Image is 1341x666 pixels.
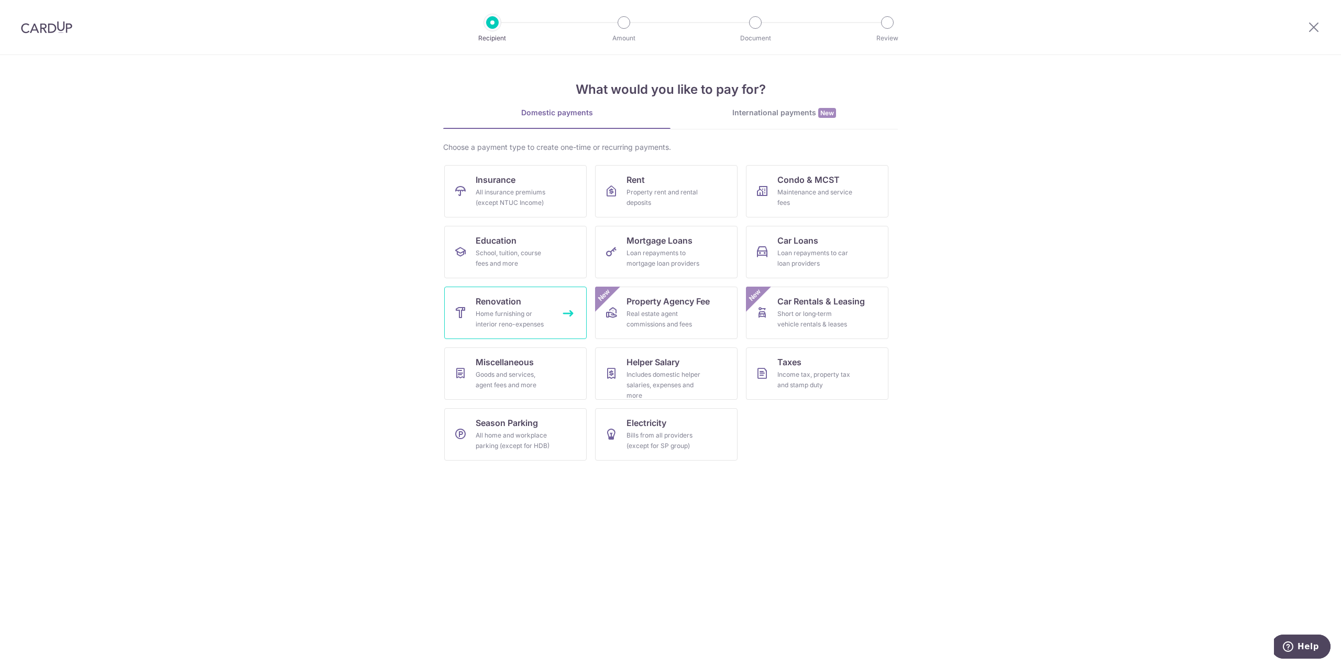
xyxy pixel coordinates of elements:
a: Property Agency FeeReal estate agent commissions and feesNew [595,287,738,339]
div: All home and workplace parking (except for HDB) [476,430,551,451]
div: Choose a payment type to create one-time or recurring payments. [443,142,898,152]
p: Recipient [454,33,531,43]
span: New [596,287,613,304]
span: Condo & MCST [777,173,840,186]
span: Car Loans [777,234,818,247]
span: Renovation [476,295,521,308]
div: Income tax, property tax and stamp duty [777,369,853,390]
div: Bills from all providers (except for SP group) [626,430,702,451]
div: Short or long‑term vehicle rentals & leases [777,309,853,330]
p: Document [717,33,794,43]
span: Help [24,7,45,17]
a: Helper SalaryIncludes domestic helper salaries, expenses and more [595,347,738,400]
div: Loan repayments to car loan providers [777,248,853,269]
div: Maintenance and service fees [777,187,853,208]
span: Miscellaneous [476,356,534,368]
div: Property rent and rental deposits [626,187,702,208]
span: Electricity [626,417,666,429]
div: Home furnishing or interior reno-expenses [476,309,551,330]
span: Insurance [476,173,515,186]
div: Real estate agent commissions and fees [626,309,702,330]
span: Education [476,234,516,247]
p: Review [849,33,926,43]
img: CardUp [21,21,72,34]
div: School, tuition, course fees and more [476,248,551,269]
a: TaxesIncome tax, property tax and stamp duty [746,347,888,400]
a: Car Rentals & LeasingShort or long‑term vehicle rentals & leasesNew [746,287,888,339]
a: EducationSchool, tuition, course fees and more [444,226,587,278]
span: Mortgage Loans [626,234,693,247]
span: Car Rentals & Leasing [777,295,865,308]
span: Season Parking [476,417,538,429]
a: ElectricityBills from all providers (except for SP group) [595,408,738,461]
div: Goods and services, agent fees and more [476,369,551,390]
div: Loan repayments to mortgage loan providers [626,248,702,269]
a: Season ParkingAll home and workplace parking (except for HDB) [444,408,587,461]
a: RentProperty rent and rental deposits [595,165,738,217]
span: Helper Salary [626,356,679,368]
a: Condo & MCSTMaintenance and service fees [746,165,888,217]
h4: What would you like to pay for? [443,80,898,99]
p: Amount [585,33,663,43]
a: RenovationHome furnishing or interior reno-expenses [444,287,587,339]
a: Mortgage LoansLoan repayments to mortgage loan providers [595,226,738,278]
span: New [818,108,836,118]
div: International payments [670,107,898,118]
a: InsuranceAll insurance premiums (except NTUC Income) [444,165,587,217]
a: Car LoansLoan repayments to car loan providers [746,226,888,278]
a: MiscellaneousGoods and services, agent fees and more [444,347,587,400]
span: Rent [626,173,645,186]
div: Includes domestic helper salaries, expenses and more [626,369,702,401]
iframe: Opens a widget where you can find more information [1274,635,1331,661]
span: Taxes [777,356,801,368]
span: Property Agency Fee [626,295,710,308]
div: Domestic payments [443,107,670,118]
div: All insurance premiums (except NTUC Income) [476,187,551,208]
span: New [746,287,764,304]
